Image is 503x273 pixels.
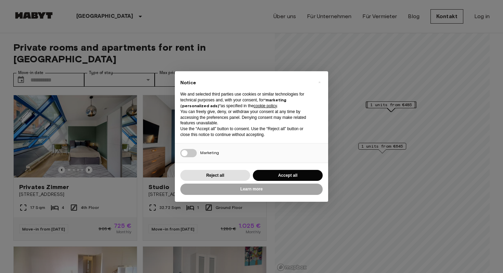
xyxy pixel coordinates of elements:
[318,78,321,86] span: ×
[180,109,312,126] p: You can freely give, deny, or withdraw your consent at any time by accessing the preferences pane...
[180,126,312,138] p: Use the “Accept all” button to consent. Use the “Reject all” button or close this notice to conti...
[180,79,312,86] h2: Notice
[254,103,277,108] a: cookie policy
[314,77,325,88] button: Close this notice
[253,170,323,181] button: Accept all
[180,97,286,108] strong: “marketing (personalized ads)”
[180,184,323,195] button: Learn more
[180,170,250,181] button: Reject all
[200,150,219,155] span: Marketing
[180,91,312,109] p: We and selected third parties use cookies or similar technologies for technical purposes and, wit...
